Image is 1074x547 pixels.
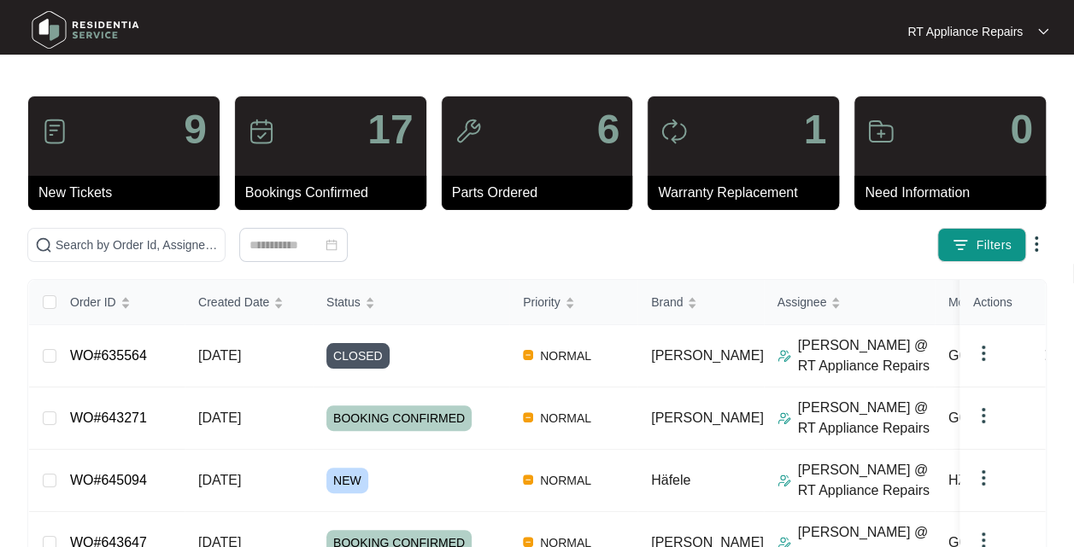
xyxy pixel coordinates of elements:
[326,293,361,311] span: Status
[937,228,1026,262] button: filter iconFilters
[533,346,598,366] span: NORMAL
[26,4,145,55] img: residentia service logo
[651,473,690,487] span: Häfele
[660,118,688,145] img: icon
[1026,234,1047,254] img: dropdown arrow
[198,410,241,425] span: [DATE]
[798,398,935,439] p: [PERSON_NAME] @ RT Appliance Repairs
[509,280,637,325] th: Priority
[973,343,994,364] img: dropdown arrow
[778,349,791,363] img: Assigner Icon
[865,183,1046,203] p: Need Information
[523,537,533,547] img: Vercel Logo
[597,109,620,150] p: 6
[198,348,241,363] span: [DATE]
[973,405,994,426] img: dropdown arrow
[778,411,791,425] img: Assigner Icon
[367,109,413,150] p: 17
[56,280,185,325] th: Order ID
[38,183,220,203] p: New Tickets
[56,236,218,254] input: Search by Order Id, Assignee Name, Customer Name, Brand and Model
[523,412,533,422] img: Vercel Logo
[523,350,533,360] img: Vercel Logo
[198,473,241,487] span: [DATE]
[70,293,116,311] span: Order ID
[1010,109,1033,150] p: 0
[533,470,598,491] span: NORMAL
[651,410,764,425] span: [PERSON_NAME]
[70,473,147,487] a: WO#645094
[313,280,509,325] th: Status
[455,118,482,145] img: icon
[651,348,764,363] span: [PERSON_NAME]
[245,183,426,203] p: Bookings Confirmed
[778,474,791,487] img: Assigner Icon
[973,468,994,488] img: dropdown arrow
[326,468,368,493] span: NEW
[41,118,68,145] img: icon
[248,118,275,145] img: icon
[948,293,981,311] span: Model
[637,280,764,325] th: Brand
[70,410,147,425] a: WO#643271
[198,293,269,311] span: Created Date
[452,183,633,203] p: Parts Ordered
[533,408,598,428] span: NORMAL
[1038,27,1048,36] img: dropdown arrow
[907,23,1023,40] p: RT Appliance Repairs
[658,183,839,203] p: Warranty Replacement
[778,293,827,311] span: Assignee
[960,280,1045,325] th: Actions
[523,293,560,311] span: Priority
[798,335,935,376] p: [PERSON_NAME] @ RT Appliance Repairs
[35,236,52,253] img: search-icon
[185,280,313,325] th: Created Date
[764,280,935,325] th: Assignee
[867,118,895,145] img: icon
[798,460,935,501] p: [PERSON_NAME] @ RT Appliance Repairs
[651,293,683,311] span: Brand
[523,474,533,485] img: Vercel Logo
[184,109,207,150] p: 9
[976,236,1012,254] span: Filters
[70,348,147,363] a: WO#635564
[326,343,390,369] span: CLOSED
[952,236,969,253] img: filter icon
[326,405,472,431] span: BOOKING CONFIRMED
[803,109,826,150] p: 1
